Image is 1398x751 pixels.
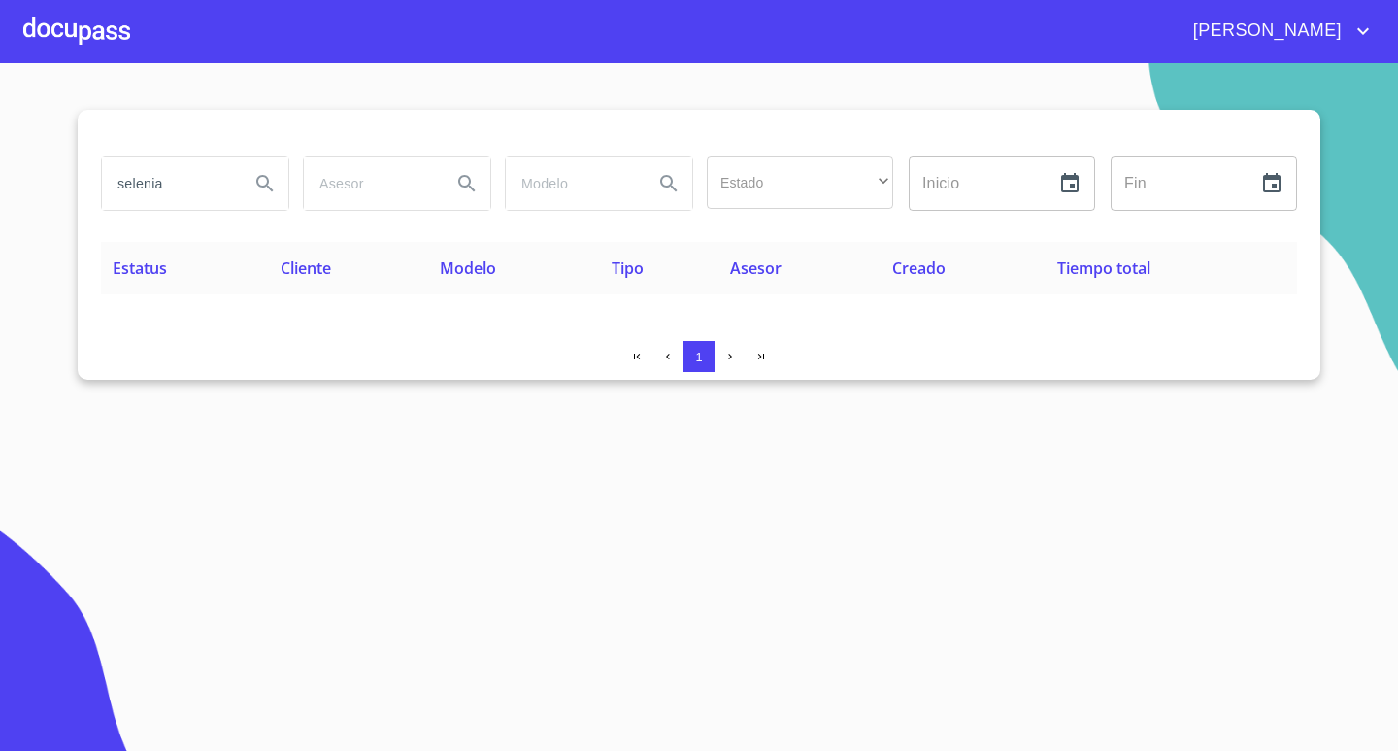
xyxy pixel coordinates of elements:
div: ​ [707,156,893,209]
button: Search [242,160,288,207]
input: search [506,157,638,210]
span: Tiempo total [1057,257,1150,279]
span: Cliente [281,257,331,279]
button: Search [444,160,490,207]
span: Creado [892,257,946,279]
span: Estatus [113,257,167,279]
input: search [102,157,234,210]
button: account of current user [1179,16,1375,47]
input: search [304,157,436,210]
span: Tipo [612,257,644,279]
span: 1 [695,350,702,364]
span: Asesor [730,257,782,279]
span: Modelo [440,257,496,279]
button: Search [646,160,692,207]
span: [PERSON_NAME] [1179,16,1351,47]
button: 1 [683,341,715,372]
